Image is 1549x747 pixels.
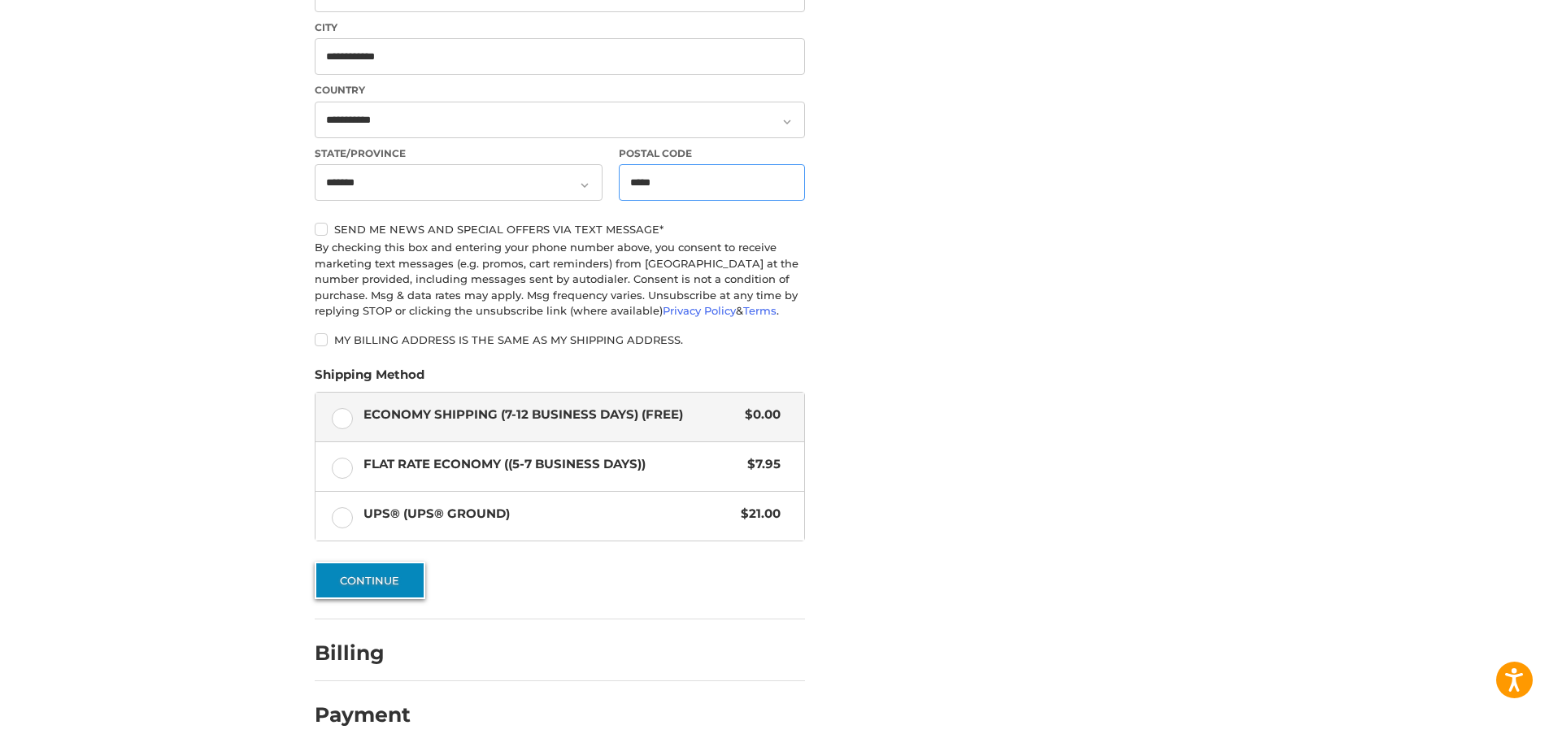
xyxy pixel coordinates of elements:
label: Postal Code [619,146,806,161]
span: $7.95 [739,455,781,474]
label: City [315,20,805,35]
a: Privacy Policy [663,304,736,317]
h2: Payment [315,702,411,727]
label: Send me news and special offers via text message* [315,223,805,236]
a: Terms [743,304,777,317]
span: $21.00 [733,505,781,523]
label: My billing address is the same as my shipping address. [315,333,805,346]
span: Flat Rate Economy ((5-7 Business Days)) [363,455,740,474]
label: Country [315,83,805,98]
div: By checking this box and entering your phone number above, you consent to receive marketing text ... [315,240,805,319]
label: State/Province [315,146,603,161]
legend: Shipping Method [315,366,424,392]
button: Continue [315,562,425,599]
span: $0.00 [737,406,781,424]
span: Economy Shipping (7-12 Business Days) (Free) [363,406,738,424]
span: UPS® (UPS® Ground) [363,505,733,523]
h2: Billing [315,641,410,666]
